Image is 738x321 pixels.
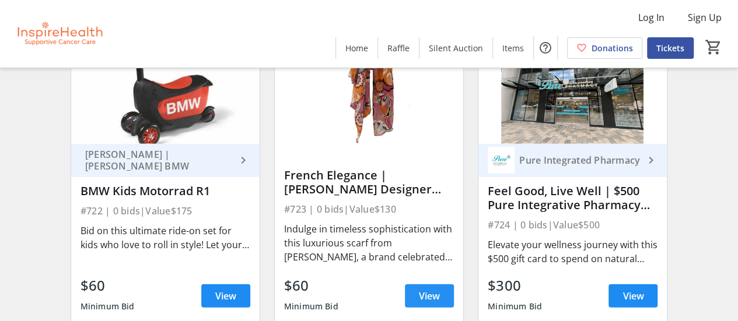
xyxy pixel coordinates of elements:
mat-icon: keyboard_arrow_right [643,153,657,167]
a: Home [336,37,377,59]
div: Elevate your wellness journey with this $500 gift card to spend on natural remedies, supplements,... [488,238,657,266]
a: Tickets [647,37,694,59]
a: Pure Integrated PharmacyPure Integrated Pharmacy [478,144,667,177]
span: Silent Auction [429,42,483,54]
img: BMW Kids Motorrad R1 [71,38,260,144]
button: Log In [629,8,674,27]
span: Tickets [656,42,684,54]
div: #723 | 0 bids | Value $130 [284,201,454,217]
div: $300 [488,275,542,296]
button: Sign Up [678,8,731,27]
div: Indulge in timeless sophistication with this luxurious scarf from [PERSON_NAME], a brand celebrat... [284,222,454,264]
div: Minimum Bid [488,296,542,317]
div: #722 | 0 bids | Value $175 [81,203,250,219]
span: Donations [592,42,633,54]
mat-icon: keyboard_arrow_right [236,153,250,167]
img: InspireHealth Supportive Cancer Care's Logo [7,5,111,63]
a: Donations [567,37,642,59]
a: [PERSON_NAME] | [PERSON_NAME] BMW [71,144,260,177]
a: View [405,284,454,308]
div: $60 [81,275,135,296]
button: Cart [703,37,724,58]
span: View [622,289,643,303]
span: Sign Up [688,10,722,24]
div: #724 | 0 bids | Value $500 [488,217,657,233]
img: Feel Good, Live Well | $500 Pure Integrative Pharmacy Gift Certificate [478,38,667,144]
div: $60 [284,275,338,296]
span: Log In [638,10,664,24]
span: View [419,289,440,303]
div: [PERSON_NAME] | [PERSON_NAME] BMW [81,149,236,172]
span: Items [502,42,524,54]
img: French Elegance | Lise Charmel Designer Scarf in Orange and Pink [275,38,463,144]
a: Raffle [378,37,419,59]
div: Minimum Bid [81,296,135,317]
span: Raffle [387,42,410,54]
img: Pure Integrated Pharmacy [488,147,515,174]
a: View [201,284,250,308]
span: View [215,289,236,303]
div: Minimum Bid [284,296,338,317]
a: View [608,284,657,308]
div: French Elegance | [PERSON_NAME] Designer Scarf in Orange and Pink [284,168,454,196]
span: Home [345,42,368,54]
div: Pure Integrated Pharmacy [515,154,643,166]
div: Feel Good, Live Well | $500 Pure Integrative Pharmacy Gift Certificate [488,184,657,212]
div: Bid on this ultimate ride-on set for kids who love to roll in style! Let your little one cruise i... [81,224,250,252]
div: BMW Kids Motorrad R1 [81,184,250,198]
button: Help [534,36,557,59]
a: Silent Auction [419,37,492,59]
a: Items [493,37,533,59]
